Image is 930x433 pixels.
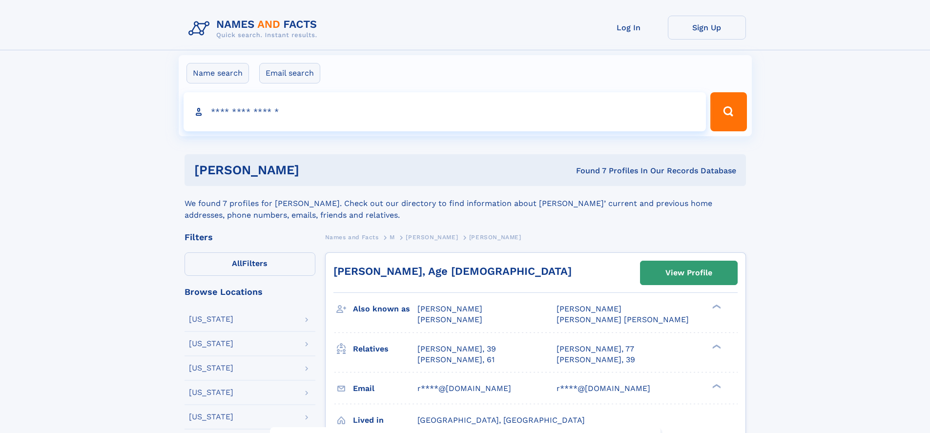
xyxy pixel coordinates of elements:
div: Found 7 Profiles In Our Records Database [437,165,736,176]
a: [PERSON_NAME] [406,231,458,243]
span: All [232,259,242,268]
div: We found 7 profiles for [PERSON_NAME]. Check out our directory to find information about [PERSON_... [185,186,746,221]
h3: Lived in [353,412,417,429]
div: [US_STATE] [189,389,233,396]
span: [GEOGRAPHIC_DATA], [GEOGRAPHIC_DATA] [417,415,585,425]
a: [PERSON_NAME], 77 [557,344,634,354]
h3: Also known as [353,301,417,317]
label: Email search [259,63,320,83]
label: Filters [185,252,315,276]
input: search input [184,92,706,131]
button: Search Button [710,92,746,131]
span: [PERSON_NAME] [PERSON_NAME] [557,315,689,324]
a: Log In [590,16,668,40]
a: Sign Up [668,16,746,40]
a: Names and Facts [325,231,379,243]
div: [US_STATE] [189,413,233,421]
div: ❯ [710,304,722,310]
a: M [390,231,395,243]
span: [PERSON_NAME] [417,315,482,324]
div: Browse Locations [185,288,315,296]
span: M [390,234,395,241]
a: [PERSON_NAME], 39 [557,354,635,365]
a: [PERSON_NAME], 39 [417,344,496,354]
h3: Email [353,380,417,397]
div: Filters [185,233,315,242]
div: ❯ [710,343,722,350]
span: [PERSON_NAME] [557,304,621,313]
a: View Profile [641,261,737,285]
div: ❯ [710,383,722,389]
span: [PERSON_NAME] [406,234,458,241]
h3: Relatives [353,341,417,357]
span: [PERSON_NAME] [469,234,521,241]
div: [US_STATE] [189,340,233,348]
span: [PERSON_NAME] [417,304,482,313]
label: Name search [186,63,249,83]
h1: [PERSON_NAME] [194,164,438,176]
div: [US_STATE] [189,364,233,372]
div: View Profile [665,262,712,284]
a: [PERSON_NAME], 61 [417,354,495,365]
a: [PERSON_NAME], Age [DEMOGRAPHIC_DATA] [333,265,572,277]
div: [US_STATE] [189,315,233,323]
img: Logo Names and Facts [185,16,325,42]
